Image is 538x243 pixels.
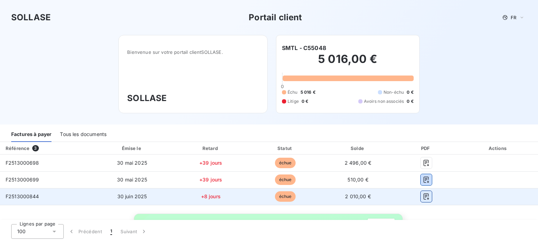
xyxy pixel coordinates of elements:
[6,145,29,151] div: Référence
[64,224,106,239] button: Précédent
[11,11,51,24] h3: SOLLASE
[110,228,112,235] span: 1
[275,158,296,168] span: échue
[117,193,147,199] span: 30 juin 2025
[384,89,404,95] span: Non-échu
[282,44,326,52] h6: SMTL - C55048
[6,177,39,183] span: F2513000699
[106,224,116,239] button: 1
[282,52,414,73] h2: 5 016,00 €
[302,98,308,105] span: 0 €
[249,11,302,24] h3: Portail client
[288,98,299,105] span: Litige
[127,49,259,55] span: Bienvenue sur votre portail client SOLLASE .
[199,177,222,183] span: +39 jours
[395,145,457,152] div: PDF
[511,15,516,20] span: FR
[116,224,152,239] button: Suivant
[60,127,106,142] div: Tous les documents
[199,160,222,166] span: +39 jours
[92,145,172,152] div: Émise le
[345,193,371,199] span: 2 010,00 €
[117,177,147,183] span: 30 mai 2025
[17,228,26,235] span: 100
[6,160,39,166] span: F2513000698
[345,160,372,166] span: 2 496,00 €
[407,98,413,105] span: 0 €
[11,127,51,142] div: Factures à payer
[281,84,284,89] span: 0
[288,89,298,95] span: Échu
[174,145,247,152] div: Retard
[275,191,296,202] span: échue
[117,160,147,166] span: 30 mai 2025
[347,177,368,183] span: 510,00 €
[32,145,39,151] span: 3
[460,145,537,152] div: Actions
[324,145,393,152] div: Solde
[301,89,316,95] span: 5 016 €
[250,145,320,152] div: Statut
[127,92,259,105] h3: SOLLASE
[201,193,221,199] span: +8 jours
[275,174,296,185] span: échue
[6,193,39,199] span: F2513000844
[407,89,413,95] span: 0 €
[364,98,404,105] span: Avoirs non associés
